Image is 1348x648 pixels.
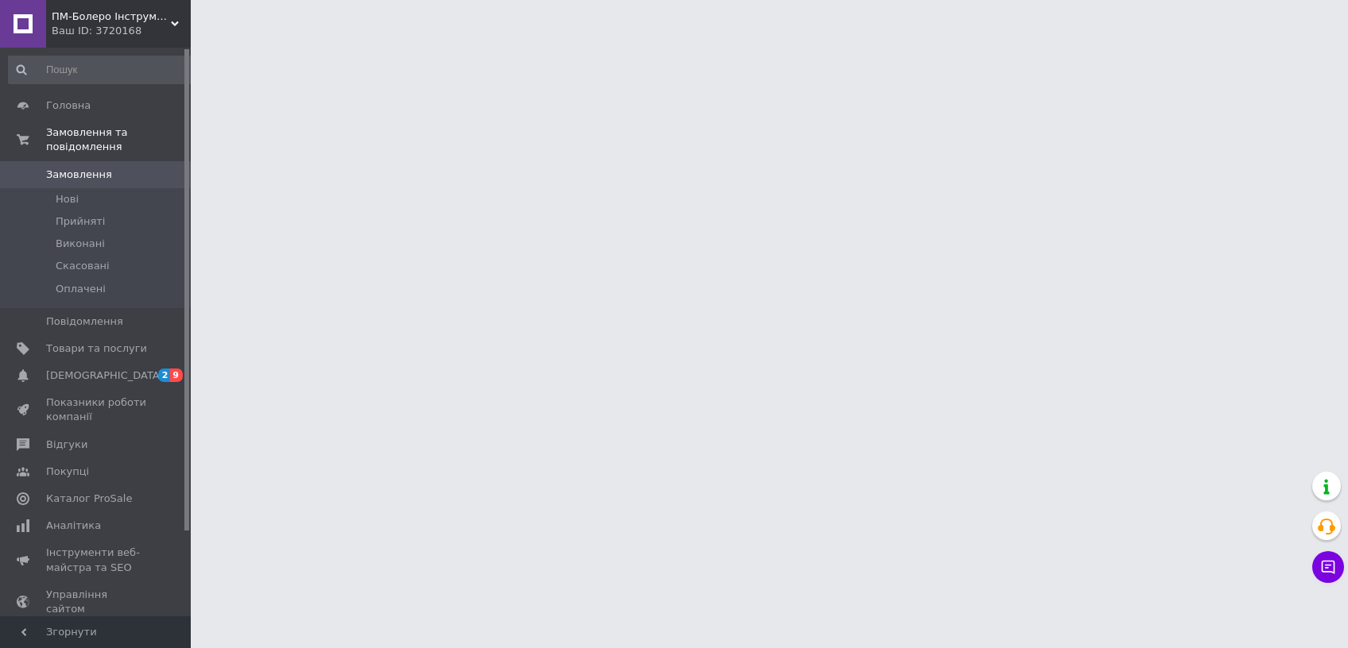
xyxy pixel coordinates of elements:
[46,546,147,574] span: Інструменти веб-майстра та SEO
[52,24,191,38] div: Ваш ID: 3720168
[170,368,183,382] span: 9
[56,192,79,206] span: Нові
[1312,551,1344,583] button: Чат з покупцем
[46,314,123,329] span: Повідомлення
[8,56,198,84] input: Пошук
[46,492,132,506] span: Каталог ProSale
[46,168,112,182] span: Замовлення
[46,588,147,616] span: Управління сайтом
[46,341,147,356] span: Товари та послуги
[158,368,171,382] span: 2
[56,282,106,296] span: Оплачені
[46,438,87,452] span: Відгуки
[46,519,101,533] span: Аналітика
[52,10,171,24] span: ПМ-Болеро Інструмент
[56,259,110,273] span: Скасовані
[46,125,191,154] span: Замовлення та повідомлення
[46,368,164,383] span: [DEMOGRAPHIC_DATA]
[46,465,89,479] span: Покупці
[46,98,91,113] span: Головна
[46,395,147,424] span: Показники роботи компанії
[56,237,105,251] span: Виконані
[56,214,105,229] span: Прийняті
